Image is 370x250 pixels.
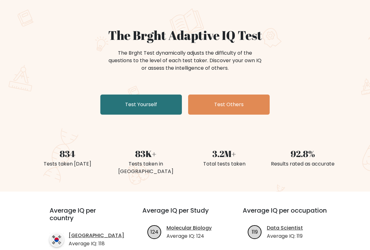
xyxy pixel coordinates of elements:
p: Average IQ: 119 [267,232,303,240]
a: Data Scientist [267,224,303,232]
div: 834 [32,147,103,160]
div: 92.8% [267,147,338,160]
h1: The Brght Adaptive IQ Test [32,28,338,43]
div: Tests taken in [GEOGRAPHIC_DATA] [110,160,181,175]
h3: Average IQ per Study [142,207,228,222]
div: The Brght Test dynamically adjusts the difficulty of the questions to the level of each test take... [107,49,263,72]
a: Test Yourself [100,95,182,115]
p: Average IQ: 124 [166,232,212,240]
div: Total tests taken [189,160,260,168]
a: Test Others [188,95,270,115]
h3: Average IQ per country [50,207,120,229]
a: Molecular Biology [166,224,212,232]
p: Average IQ: 118 [69,240,124,247]
div: 3.2M+ [189,147,260,160]
div: 83K+ [110,147,181,160]
div: Tests taken [DATE] [32,160,103,168]
img: country [50,233,64,247]
text: 124 [151,228,158,236]
div: Results rated as accurate [267,160,338,168]
text: 119 [252,228,258,236]
h3: Average IQ per occupation [243,207,328,222]
a: [GEOGRAPHIC_DATA] [69,232,124,239]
